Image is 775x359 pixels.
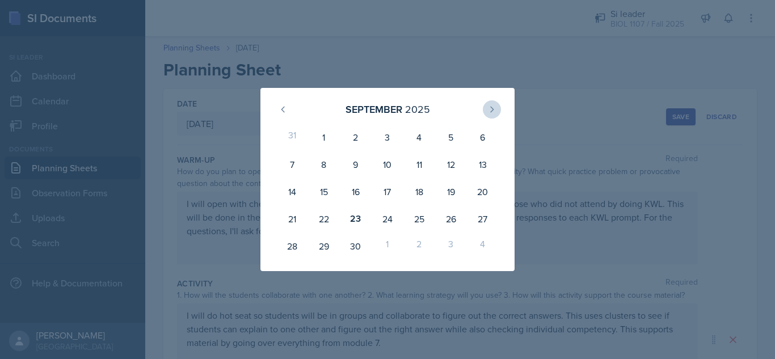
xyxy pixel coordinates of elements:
div: 19 [435,178,467,205]
div: 16 [340,178,372,205]
div: 6 [467,124,499,151]
div: 25 [403,205,435,233]
div: 24 [372,205,403,233]
div: 1 [372,233,403,260]
div: 18 [403,178,435,205]
div: 4 [403,124,435,151]
div: 4 [467,233,499,260]
div: 27 [467,205,499,233]
div: 11 [403,151,435,178]
div: 29 [308,233,340,260]
div: 9 [340,151,372,178]
div: 12 [435,151,467,178]
div: 3 [372,124,403,151]
div: 2 [340,124,372,151]
div: 8 [308,151,340,178]
div: 15 [308,178,340,205]
div: 3 [435,233,467,260]
div: 10 [372,151,403,178]
div: 1 [308,124,340,151]
div: 21 [276,205,308,233]
div: September [346,102,402,117]
div: 17 [372,178,403,205]
div: 22 [308,205,340,233]
div: 2025 [405,102,430,117]
div: 26 [435,205,467,233]
div: 13 [467,151,499,178]
div: 23 [340,205,372,233]
div: 30 [340,233,372,260]
div: 28 [276,233,308,260]
div: 31 [276,124,308,151]
div: 7 [276,151,308,178]
div: 5 [435,124,467,151]
div: 20 [467,178,499,205]
div: 14 [276,178,308,205]
div: 2 [403,233,435,260]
